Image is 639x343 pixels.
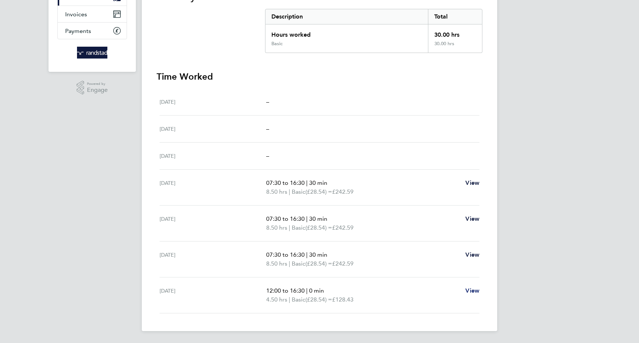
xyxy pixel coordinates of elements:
span: Basic [292,295,305,304]
span: View [465,215,479,222]
span: 8.50 hrs [266,188,287,195]
div: [DATE] [160,214,266,232]
span: (£28.54) = [305,188,332,195]
div: Summary [265,9,482,53]
span: View [465,287,479,294]
span: | [306,179,308,186]
span: 07:30 to 16:30 [266,215,305,222]
span: £242.59 [332,260,354,267]
a: View [465,250,479,259]
span: | [289,224,290,231]
span: | [289,188,290,195]
span: Basic [292,187,305,196]
div: [DATE] [160,179,266,196]
a: View [465,179,479,187]
span: 8.50 hrs [266,224,287,231]
a: View [465,286,479,295]
span: £242.59 [332,224,354,231]
span: 07:30 to 16:30 [266,179,305,186]
span: 30 min [309,251,327,258]
span: Basic [292,259,305,268]
div: Basic [271,41,282,47]
span: £128.43 [332,296,354,303]
div: [DATE] [160,286,266,304]
a: Payments [58,23,127,39]
span: View [465,251,479,258]
h3: Time Worked [157,71,482,83]
span: | [289,260,290,267]
span: £242.59 [332,188,354,195]
span: Invoices [65,11,87,18]
span: Powered by [87,81,108,87]
span: (£28.54) = [305,224,332,231]
a: Invoices [58,6,127,22]
span: | [306,251,308,258]
div: [DATE] [160,124,266,133]
div: 30.00 hrs [428,24,482,41]
span: Payments [65,27,91,34]
a: Powered byEngage [77,81,108,95]
img: randstad-logo-retina.png [77,47,108,59]
span: 12:00 to 16:30 [266,287,305,294]
span: 8.50 hrs [266,260,287,267]
span: (£28.54) = [305,296,332,303]
span: Basic [292,223,305,232]
div: Hours worked [265,24,428,41]
div: [DATE] [160,151,266,160]
span: – [266,125,269,132]
span: 30 min [309,215,327,222]
div: Description [265,9,428,24]
a: View [465,214,479,223]
span: 30 min [309,179,327,186]
span: 07:30 to 16:30 [266,251,305,258]
div: [DATE] [160,97,266,106]
div: Total [428,9,482,24]
span: 0 min [309,287,324,294]
span: – [266,98,269,105]
span: Engage [87,87,108,93]
div: [DATE] [160,250,266,268]
a: Go to home page [57,47,127,59]
span: | [289,296,290,303]
span: | [306,287,308,294]
span: 4.50 hrs [266,296,287,303]
span: – [266,152,269,159]
span: (£28.54) = [305,260,332,267]
div: 30.00 hrs [428,41,482,53]
span: | [306,215,308,222]
span: View [465,179,479,186]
